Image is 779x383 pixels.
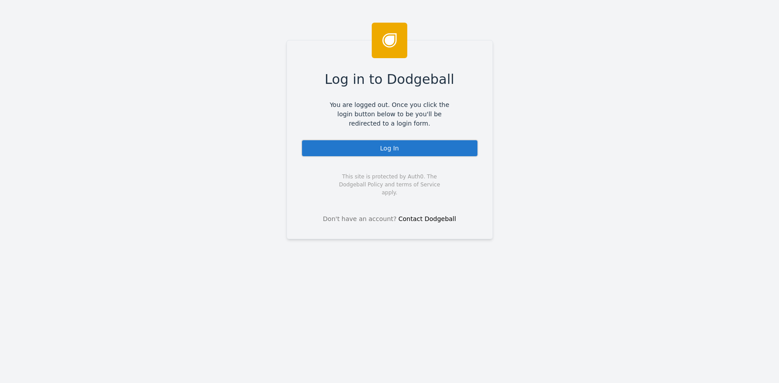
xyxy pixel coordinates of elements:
[301,139,478,157] div: Log In
[323,100,456,128] span: You are logged out. Once you click the login button below to be you'll be redirected to a login f...
[323,214,397,224] span: Don't have an account?
[331,173,448,197] span: This site is protected by Auth0. The Dodgeball Policy and terms of Service apply.
[325,69,454,89] span: Log in to Dodgeball
[398,215,456,222] a: Contact Dodgeball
